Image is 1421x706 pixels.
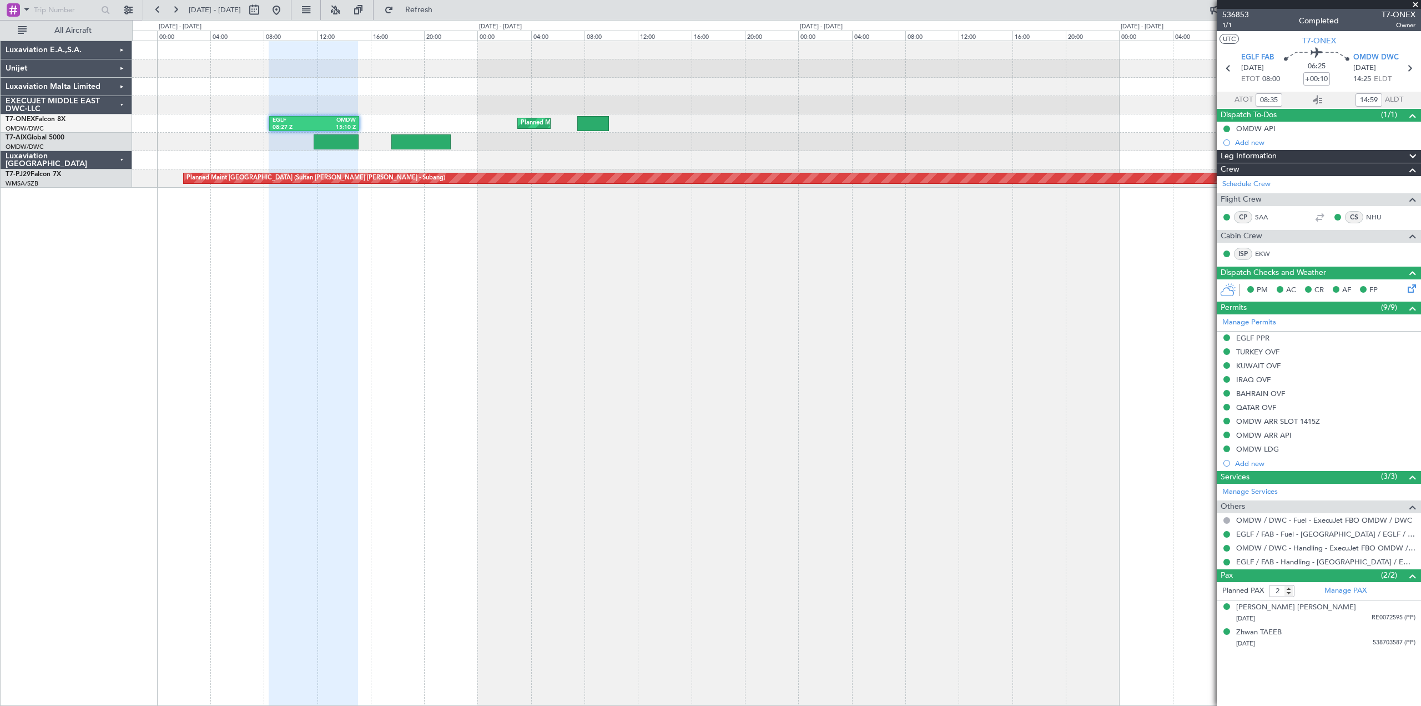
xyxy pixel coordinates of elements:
[1234,94,1253,106] span: ATOT
[1234,248,1252,260] div: ISP
[1373,638,1415,648] span: 538703587 (PP)
[1236,333,1269,343] div: EGLF PPR
[1353,74,1371,85] span: 14:25
[6,171,61,178] a: T7-PJ29Falcon 7X
[959,31,1012,41] div: 12:00
[1236,639,1255,648] span: [DATE]
[1236,614,1255,623] span: [DATE]
[273,124,314,132] div: 08:27 Z
[1236,403,1276,412] div: QATAR OVF
[1221,150,1277,163] span: Leg Information
[1381,302,1397,313] span: (9/9)
[1236,543,1415,553] a: OMDW / DWC - Handling - ExecuJet FBO OMDW / DWC
[1236,417,1320,426] div: OMDW ARR SLOT 1415Z
[159,22,201,32] div: [DATE] - [DATE]
[318,31,371,41] div: 12:00
[1342,285,1351,296] span: AF
[1381,109,1397,121] span: (1/1)
[1221,163,1239,176] span: Crew
[1236,627,1282,638] div: Zhwan TAEEB
[852,31,905,41] div: 04:00
[584,31,638,41] div: 08:00
[1221,471,1249,484] span: Services
[1236,602,1356,613] div: [PERSON_NAME] [PERSON_NAME]
[1257,285,1268,296] span: PM
[1221,109,1277,122] span: Dispatch To-Dos
[692,31,745,41] div: 16:00
[1382,21,1415,30] span: Owner
[210,31,264,41] div: 04:00
[1385,94,1403,106] span: ALDT
[477,31,531,41] div: 00:00
[745,31,798,41] div: 20:00
[264,31,317,41] div: 08:00
[1236,124,1276,133] div: OMDW API
[638,31,691,41] div: 12:00
[905,31,959,41] div: 08:00
[1353,52,1399,63] span: OMDW DWC
[1353,63,1376,74] span: [DATE]
[800,22,843,32] div: [DATE] - [DATE]
[479,22,522,32] div: [DATE] - [DATE]
[6,171,31,178] span: T7-PJ29
[187,170,445,187] div: Planned Maint [GEOGRAPHIC_DATA] (Sultan [PERSON_NAME] [PERSON_NAME] - Subang)
[12,22,120,39] button: All Aircraft
[6,179,38,188] a: WMSA/SZB
[1286,285,1296,296] span: AC
[1241,52,1274,63] span: EGLF FAB
[1382,9,1415,21] span: T7-ONEX
[1366,212,1391,222] a: NHU
[1302,35,1336,47] span: T7-ONEX
[34,2,98,18] input: Trip Number
[1121,22,1163,32] div: [DATE] - [DATE]
[189,5,241,15] span: [DATE] - [DATE]
[1221,569,1233,582] span: Pax
[1222,179,1271,190] a: Schedule Crew
[1066,31,1119,41] div: 20:00
[1012,31,1066,41] div: 16:00
[1345,211,1363,223] div: CS
[1236,430,1292,440] div: OMDW ARR API
[1221,230,1262,243] span: Cabin Crew
[1255,249,1280,259] a: EKW
[1356,93,1382,107] input: --:--
[1255,212,1280,222] a: SAA
[1369,285,1378,296] span: FP
[371,31,424,41] div: 16:00
[379,1,446,19] button: Refresh
[1221,500,1245,513] span: Others
[1222,585,1264,597] label: Planned PAX
[1119,31,1172,41] div: 00:00
[273,117,314,124] div: EGLF
[1236,389,1285,398] div: BAHRAIN OVF
[1236,347,1279,357] div: TURKEY OVF
[1308,61,1326,72] span: 06:25
[6,116,35,123] span: T7-ONEX
[29,27,117,34] span: All Aircraft
[1314,285,1324,296] span: CR
[1324,585,1367,597] a: Manage PAX
[6,134,27,141] span: T7-AIX
[1222,21,1249,30] span: 1/1
[1235,459,1415,468] div: Add new
[1236,361,1281,370] div: KUWAIT OVF
[314,124,356,132] div: 15:10 Z
[1381,569,1397,581] span: (2/2)
[1241,74,1259,85] span: ETOT
[1374,74,1392,85] span: ELDT
[798,31,851,41] div: 00:00
[1299,15,1339,27] div: Completed
[521,115,630,132] div: Planned Maint Dubai (Al Maktoum Intl)
[6,143,44,151] a: OMDW/DWC
[1236,444,1279,454] div: OMDW LDG
[6,134,64,141] a: T7-AIXGlobal 5000
[1381,470,1397,482] span: (3/3)
[1221,193,1262,206] span: Flight Crew
[1221,302,1247,314] span: Permits
[1222,9,1249,21] span: 536853
[424,31,477,41] div: 20:00
[314,117,356,124] div: OMDW
[1221,267,1326,279] span: Dispatch Checks and Weather
[157,31,210,41] div: 00:00
[1234,211,1252,223] div: CP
